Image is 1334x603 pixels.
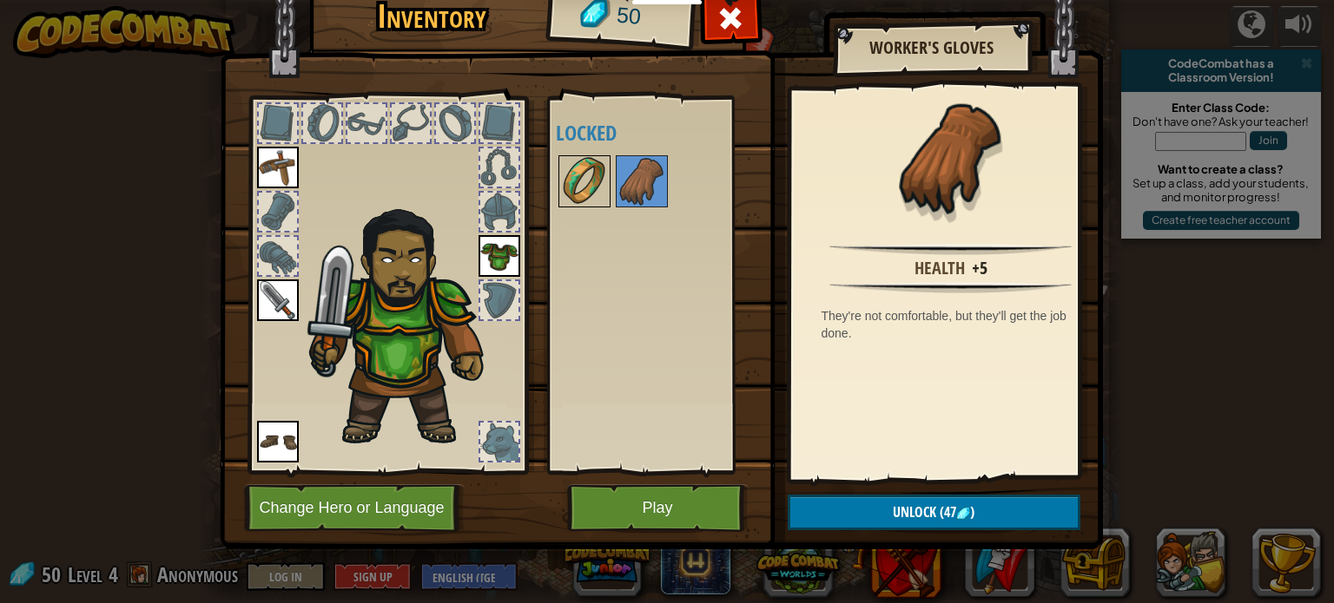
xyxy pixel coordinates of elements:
[936,502,956,521] span: (47
[244,484,465,532] button: Change Hero or Language
[915,256,965,281] div: Health
[956,507,970,521] img: gem.png
[300,196,513,449] img: duelist_hair.png
[560,157,609,206] img: portrait.png
[850,38,1014,57] h2: Worker's Gloves
[829,282,1071,293] img: hr.png
[257,421,299,462] img: portrait.png
[257,279,299,321] img: portrait.png
[617,157,666,206] img: portrait.png
[822,307,1089,342] div: They're not comfortable, but they'll get the job done.
[556,121,774,144] h4: Locked
[479,235,520,277] img: portrait.png
[970,502,974,521] span: )
[788,495,1080,530] button: Unlock(47)
[893,502,936,521] span: Unlock
[257,147,299,188] img: portrait.png
[895,102,1007,214] img: portrait.png
[829,244,1071,255] img: hr.png
[567,484,749,532] button: Play
[972,256,987,281] div: +5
